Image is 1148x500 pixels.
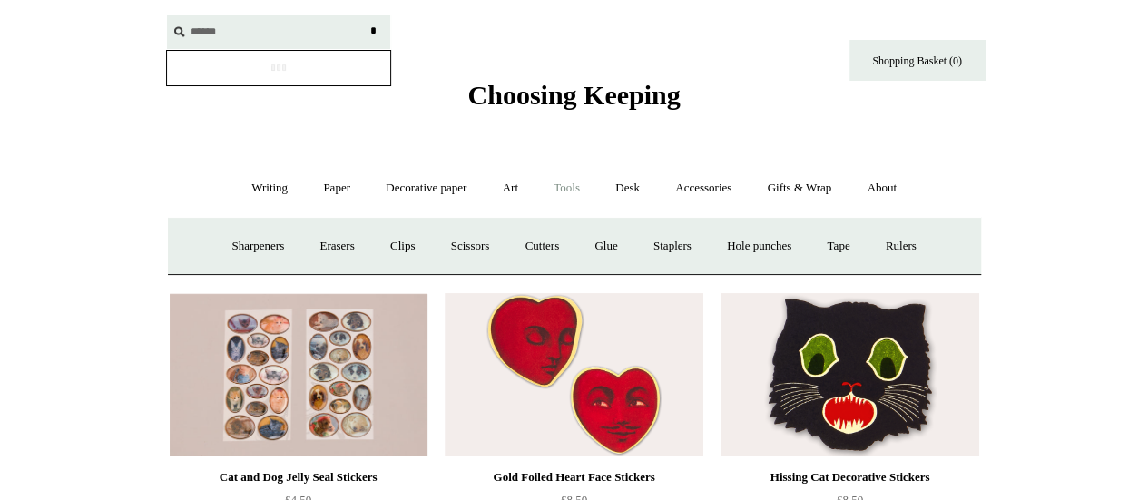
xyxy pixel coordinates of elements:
[721,293,978,456] a: Hissing Cat Decorative Stickers Hissing Cat Decorative Stickers
[849,40,986,81] a: Shopping Basket (0)
[467,94,680,107] a: Choosing Keeping
[449,466,698,488] div: Gold Foiled Heart Face Stickers
[374,222,431,270] a: Clips
[174,466,423,488] div: Cat and Dog Jelly Seal Stickers
[486,164,535,212] a: Art
[467,80,680,110] span: Choosing Keeping
[170,293,427,456] a: Cat and Dog Jelly Seal Stickers Cat and Dog Jelly Seal Stickers
[537,164,596,212] a: Tools
[711,222,808,270] a: Hole punches
[307,164,367,212] a: Paper
[215,222,300,270] a: Sharpeners
[578,222,633,270] a: Glue
[599,164,656,212] a: Desk
[170,293,427,456] img: Cat and Dog Jelly Seal Stickers
[235,164,304,212] a: Writing
[810,222,866,270] a: Tape
[303,222,370,270] a: Erasers
[850,164,913,212] a: About
[637,222,708,270] a: Staplers
[869,222,933,270] a: Rulers
[751,164,848,212] a: Gifts & Wrap
[445,293,702,456] img: Gold Foiled Heart Face Stickers
[725,466,974,488] div: Hissing Cat Decorative Stickers
[435,222,506,270] a: Scissors
[508,222,575,270] a: Cutters
[659,164,748,212] a: Accessories
[445,293,702,456] a: Gold Foiled Heart Face Stickers Gold Foiled Heart Face Stickers
[721,293,978,456] img: Hissing Cat Decorative Stickers
[369,164,483,212] a: Decorative paper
